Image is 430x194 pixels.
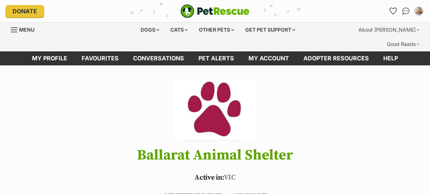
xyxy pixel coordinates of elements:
button: My account [413,5,425,17]
a: conversations [126,51,191,65]
a: My profile [25,51,74,65]
img: Annie Macleod profile pic [415,8,422,15]
ul: Account quick links [387,5,425,17]
a: Pet alerts [191,51,241,65]
a: Adopter resources [296,51,376,65]
div: Get pet support [240,23,300,37]
a: Conversations [400,5,412,17]
span: Menu [19,27,35,33]
img: chat-41dd97257d64d25036548639549fe6c8038ab92f7586957e7f3b1b290dea8141.svg [402,8,410,15]
a: Menu [11,23,40,36]
a: Help [376,51,405,65]
a: Favourites [74,51,126,65]
div: About [PERSON_NAME] [353,23,425,37]
a: My account [241,51,296,65]
a: Donate [5,5,44,17]
img: logo-e224e6f780fb5917bec1dbf3a21bbac754714ae5b6737aabdf751b685950b380.svg [180,4,250,18]
a: Favourites [387,5,399,17]
div: Other pets [194,23,239,37]
div: Dogs [136,23,164,37]
a: PetRescue [180,4,250,18]
div: Good Reads [382,37,425,51]
span: Active in: [195,173,224,182]
img: Ballarat Animal Shelter [174,80,256,141]
div: Cats [165,23,193,37]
